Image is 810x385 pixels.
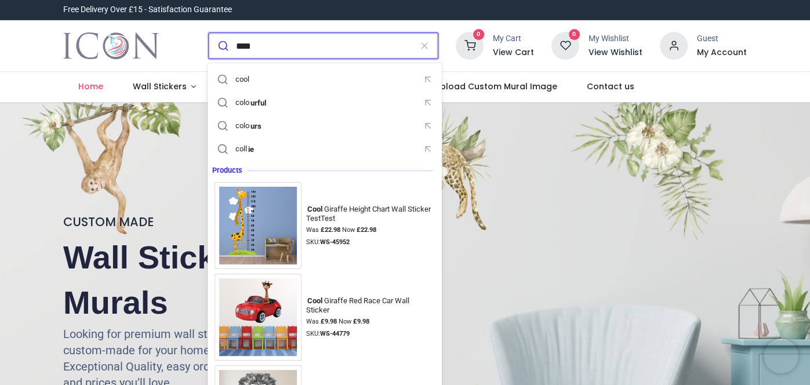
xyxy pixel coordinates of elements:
button: Fill query with "cool" [419,71,437,89]
h4: CUSTOM MADE [63,213,338,230]
a: 0 [551,41,579,50]
strong: £ 22.98 [357,226,376,234]
button: Fill query with "colourful" [419,94,437,112]
div: My Cart [493,33,534,45]
button: Submit [209,33,236,59]
a: 0 [456,41,484,50]
div: Giraffe Red Race Car Wall Sticker [306,296,431,315]
span: Home [78,81,103,92]
strong: WS-44779 [320,330,350,337]
img: Cool Giraffe Height Chart Wall Sticker TestTest [215,182,302,269]
iframe: Customer reviews powered by Trustpilot [503,4,747,16]
div: colo [235,121,263,130]
mark: urs [249,120,263,132]
span: Upload Custom Mural Image [434,81,557,92]
strong: £ 22.98 [321,226,340,234]
a: Logo of Icon Wall Stickers [63,30,159,62]
span: Wall Stickers [133,81,187,92]
strong: £ 9.98 [321,318,337,325]
div: cool [235,75,249,84]
mark: ie [247,143,256,155]
a: Cool Giraffe Height Chart Wall Sticker TestTestCoolGiraffe Height Chart Wall Sticker TestTestWas ... [215,182,435,269]
mark: urful [249,97,268,108]
strong: £ 9.98 [353,318,369,325]
div: Was Now [306,226,435,235]
div: SKU: [306,238,435,247]
button: Clear [411,33,438,59]
a: My Account [697,47,747,59]
button: Fill query with "collie" [419,140,437,158]
img: Cool Giraffe Red Race Car Wall Sticker [215,274,302,361]
a: Wall Stickers [118,72,211,102]
div: Was Now [306,317,435,326]
div: Giraffe Height Chart Wall Sticker TestTest [306,205,431,224]
img: Icon Wall Stickers [63,30,159,62]
sup: 0 [473,29,484,40]
mark: Cool [306,203,324,215]
a: View Cart [493,47,534,59]
sup: 0 [569,29,580,40]
iframe: Brevo live chat [764,339,798,373]
div: Free Delivery Over £15 - Satisfaction Guarantee [63,4,232,16]
span: Products [212,166,247,175]
div: coll [235,144,256,154]
a: View Wishlist [589,47,642,59]
a: Cool Giraffe Red Race Car Wall StickerCoolGiraffe Red Race Car Wall StickerWas £9.98 Now £9.98SKU... [215,274,435,361]
h2: Wall Stickers & Murals [63,235,338,326]
div: SKU: [306,329,435,339]
div: My Wishlist [589,33,642,45]
div: colo [235,98,268,107]
mark: Cool [306,295,324,306]
strong: WS-45952 [320,238,350,246]
button: Fill query with "colours" [419,117,437,135]
div: Guest [697,33,747,45]
span: Contact us [587,81,634,92]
